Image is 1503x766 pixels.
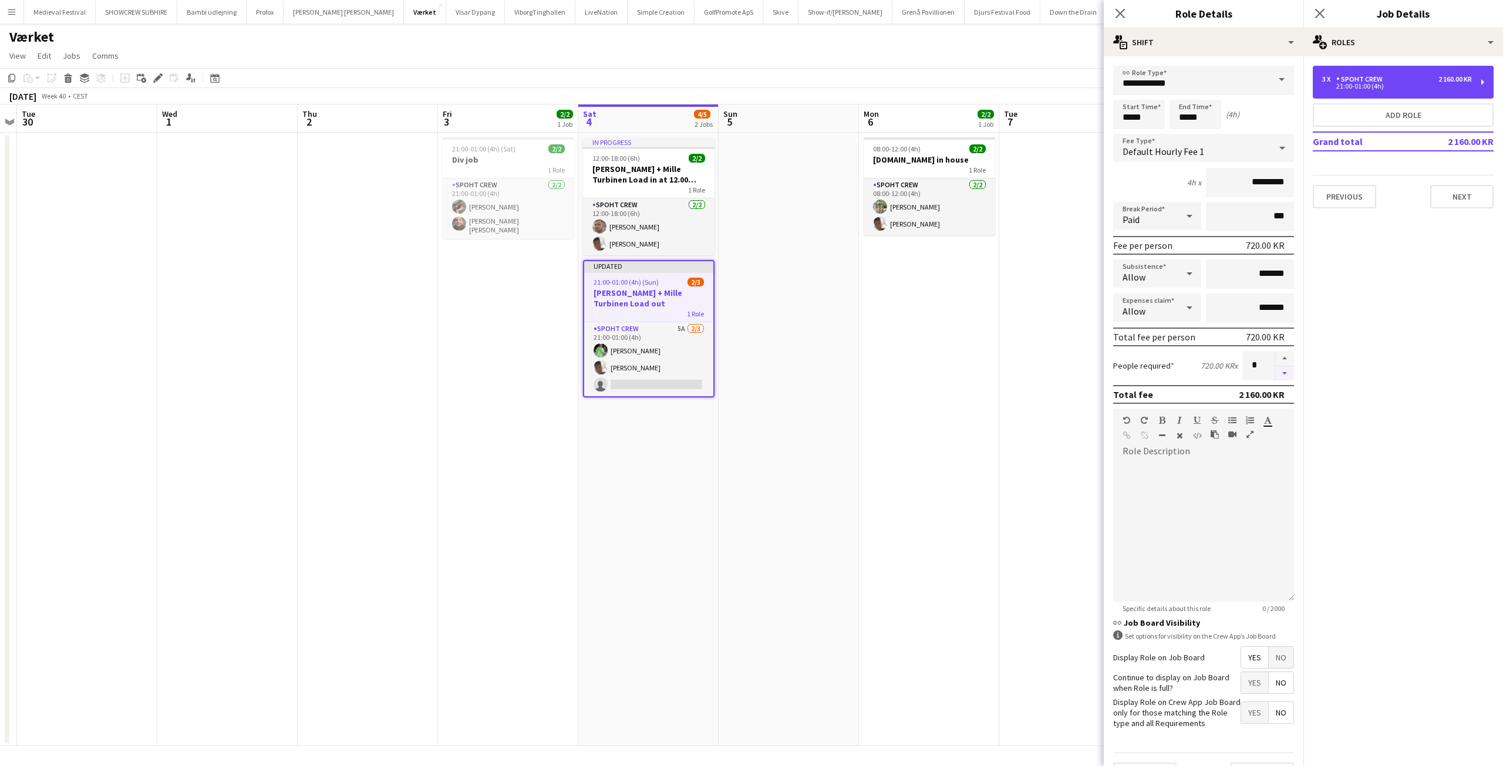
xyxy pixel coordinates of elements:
[583,260,715,397] app-job-card: Updated21:00-01:00 (4h) (Sun)2/3[PERSON_NAME] + Mille Turbinen Load out1 RoleSpoht Crew5A2/321:00...
[1322,75,1336,83] div: 3 x
[301,115,317,129] span: 2
[1158,431,1166,440] button: Horizontal Line
[1113,672,1241,693] label: Continue to display on Job Board when Role is full?
[864,109,879,119] span: Mon
[446,1,505,23] button: Visar Dypang
[1002,115,1017,129] span: 7
[1438,75,1472,83] div: 2 160.00 KR
[864,178,995,235] app-card-role: Spoht Crew2/208:00-12:00 (4h)[PERSON_NAME][PERSON_NAME]
[1113,239,1172,251] div: Fee per person
[1040,1,1107,23] button: Down the Drain
[63,50,80,61] span: Jobs
[1263,416,1272,425] button: Text Color
[695,1,763,23] button: GolfPromote ApS
[548,166,565,174] span: 1 Role
[873,144,921,153] span: 08:00-12:00 (4h)
[1239,389,1285,400] div: 2 160.00 KR
[73,92,88,100] div: CEST
[1158,416,1166,425] button: Bold
[594,278,659,286] span: 21:00-01:00 (4h) (Sun)
[1104,28,1303,56] div: Shift
[1246,416,1254,425] button: Ordered List
[443,109,452,119] span: Fri
[1313,132,1420,151] td: Grand total
[695,120,713,129] div: 2 Jobs
[1175,431,1184,440] button: Clear Formatting
[1241,702,1268,723] span: Yes
[557,110,573,119] span: 2/2
[247,1,284,23] button: Profox
[443,178,574,239] app-card-role: Spoht Crew2/221:00-01:00 (4h)[PERSON_NAME][PERSON_NAME] [PERSON_NAME]
[1123,305,1145,317] span: Allow
[1303,6,1503,21] h3: Job Details
[39,92,68,100] span: Week 40
[581,115,597,129] span: 4
[1113,697,1241,729] label: Display Role on Crew App Job Board only for those matching the Role type and all Requirements
[584,288,713,309] h3: [PERSON_NAME] + Mille Turbinen Load out
[583,109,597,119] span: Sat
[1336,75,1387,83] div: Spoht Crew
[22,109,35,119] span: Tue
[1113,389,1153,400] div: Total fee
[584,261,713,271] div: Updated
[1175,416,1184,425] button: Italic
[1123,271,1145,283] span: Allow
[58,48,85,63] a: Jobs
[1201,360,1238,371] div: 720.00 KR x
[1140,416,1148,425] button: Redo
[1211,416,1219,425] button: Strikethrough
[162,109,177,119] span: Wed
[722,115,737,129] span: 5
[9,50,26,61] span: View
[584,322,713,396] app-card-role: Spoht Crew5A2/321:00-01:00 (4h)[PERSON_NAME][PERSON_NAME]
[1269,702,1293,723] span: No
[965,1,1040,23] button: Djurs Festival Food
[1104,6,1303,21] h3: Role Details
[688,185,705,194] span: 1 Role
[92,50,119,61] span: Comms
[1420,132,1494,151] td: 2 160.00 KR
[1123,416,1131,425] button: Undo
[1246,331,1285,343] div: 720.00 KR
[575,1,628,23] button: LiveNation
[33,48,56,63] a: Edit
[505,1,575,23] button: ViborgTinghallen
[798,1,892,23] button: Show-if/[PERSON_NAME]
[1246,239,1285,251] div: 720.00 KR
[1211,430,1219,439] button: Paste as plain text
[592,154,640,163] span: 12:00-18:00 (6h)
[177,1,247,23] button: Bambi udlejning
[1193,416,1201,425] button: Underline
[583,137,715,255] div: In progress12:00-18:00 (6h)2/2[PERSON_NAME] + Mille Turbinen Load in at 12.00 hours1 RoleSpoht Cr...
[1241,647,1268,668] span: Yes
[1269,672,1293,693] span: No
[1246,430,1254,439] button: Fullscreen
[1228,430,1236,439] button: Insert video
[302,109,317,119] span: Thu
[1113,617,1294,628] h3: Job Board Visibility
[978,110,994,119] span: 2/2
[862,115,879,129] span: 6
[583,198,715,255] app-card-role: Spoht Crew2/212:00-18:00 (6h)[PERSON_NAME][PERSON_NAME]
[1322,83,1472,89] div: 21:00-01:00 (4h)
[9,28,54,46] h1: Værket
[864,137,995,235] app-job-card: 08:00-12:00 (4h)2/2[DOMAIN_NAME] in house1 RoleSpoht Crew2/208:00-12:00 (4h)[PERSON_NAME][PERSON_...
[763,1,798,23] button: Skive
[1187,177,1201,188] div: 4h x
[1226,109,1239,120] div: (4h)
[1113,652,1205,663] label: Display Role on Job Board
[452,144,515,153] span: 21:00-01:00 (4h) (Sat)
[628,1,695,23] button: Simple Creation
[96,1,177,23] button: SHOWCREW SUBHIRE
[443,137,574,239] app-job-card: 21:00-01:00 (4h) (Sat)2/2Div job1 RoleSpoht Crew2/221:00-01:00 (4h)[PERSON_NAME][PERSON_NAME] [PE...
[1269,647,1293,668] span: No
[694,110,710,119] span: 4/5
[1275,366,1294,381] button: Decrease
[723,109,737,119] span: Sun
[687,309,704,318] span: 1 Role
[1313,103,1494,127] button: Add role
[1228,416,1236,425] button: Unordered List
[688,278,704,286] span: 2/3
